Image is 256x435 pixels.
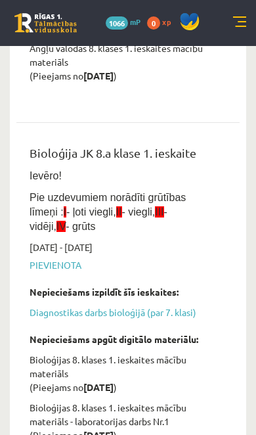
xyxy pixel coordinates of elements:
[162,16,171,27] span: xp
[30,285,207,299] div: Nepieciešams izpildīt šīs ieskaites:
[147,16,160,30] span: 0
[30,41,207,83] div: Angļu valodas 8. klases 1. ieskaites mācību materiāls (Pieejams no )
[30,240,93,254] span: [DATE] - [DATE]
[83,70,114,81] strong: [DATE]
[155,206,163,217] span: III
[147,16,177,27] a: 0 xp
[30,258,207,272] span: Pievienota
[64,206,66,217] span: I
[30,192,186,232] span: Pie uzdevumiem norādīti grūtības līmeņi : - ļoti viegli, - viegli, - vidēji, - grūts
[30,353,207,394] div: Bioloģijas 8. klases 1. ieskaites mācību materiāls (Pieejams no )
[30,144,207,168] div: Bioloģija JK 8.a klase 1. ieskaite
[30,332,207,346] div: Nepieciešams apgūt digitālo materiālu:
[30,306,207,319] a: Diagnostikas darbs bioloģijā (par 7. klasi)
[56,221,66,232] span: IV
[30,170,62,181] span: Ievēro!
[14,13,77,33] a: Rīgas 1. Tālmācības vidusskola
[106,16,128,30] span: 1066
[116,206,122,217] span: II
[130,16,140,27] span: mP
[83,381,114,393] strong: [DATE]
